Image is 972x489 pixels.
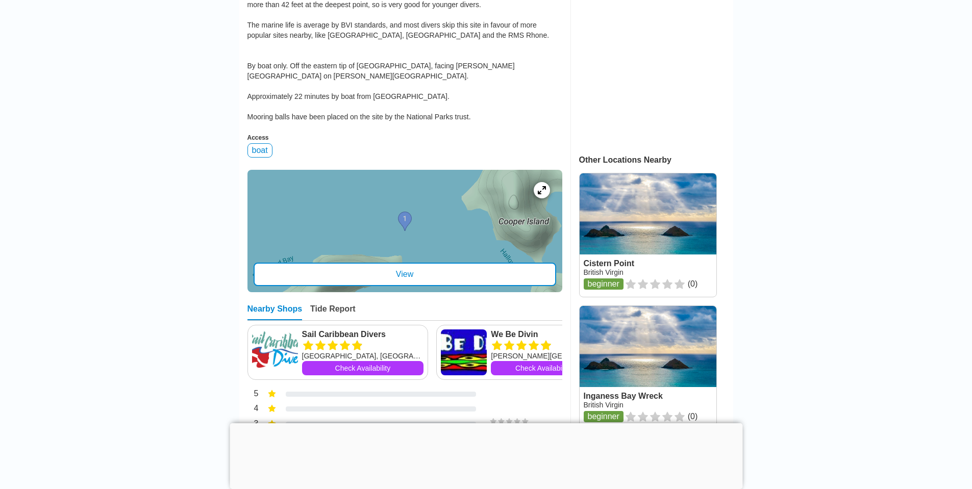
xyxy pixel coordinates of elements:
div: boat [247,143,272,158]
img: We Be Divin [441,329,487,375]
div: 3 [247,418,259,431]
div: [GEOGRAPHIC_DATA], [GEOGRAPHIC_DATA], null [302,351,424,361]
a: Check Availability [491,361,595,375]
img: Sail Caribbean Divers [252,329,298,375]
div: Tide Report [310,304,356,320]
div: [PERSON_NAME][GEOGRAPHIC_DATA], null [491,351,595,361]
div: Other Locations Nearby [579,156,733,165]
a: entry mapView [247,170,562,292]
a: Check Availability [302,361,424,375]
div: Access [247,134,562,141]
div: 4 [247,403,259,416]
a: Sail Caribbean Divers [302,329,424,340]
iframe: Advertisement [230,423,742,486]
div: View [254,263,556,286]
div: Nearby Shops [247,304,303,320]
a: We Be Divin [491,329,595,340]
div: 5 [247,388,259,401]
